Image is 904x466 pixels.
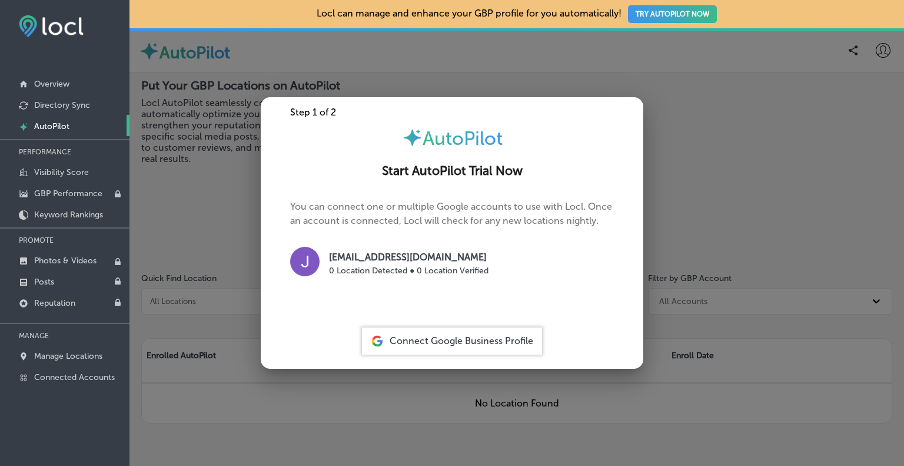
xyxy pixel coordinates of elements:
img: fda3e92497d09a02dc62c9cd864e3231.png [19,15,84,37]
p: GBP Performance [34,189,102,199]
button: TRY AUTOPILOT NOW [628,5,717,23]
p: Posts [34,277,54,287]
p: Connected Accounts [34,372,115,382]
p: Manage Locations [34,351,102,361]
p: AutoPilot [34,121,69,131]
p: 0 Location Detected ● 0 Location Verified [329,265,488,277]
span: AutoPilot [423,127,503,150]
p: Visibility Score [34,167,89,177]
p: [EMAIL_ADDRESS][DOMAIN_NAME] [329,250,488,265]
p: You can connect one or multiple Google accounts to use with Locl. Once an account is connected, L... [290,200,614,290]
div: Step 1 of 2 [261,107,643,118]
p: Overview [34,79,69,89]
span: Connect Google Business Profile [390,335,533,346]
p: Directory Sync [34,100,90,110]
p: Keyword Rankings [34,210,103,220]
p: Photos & Videos [34,256,97,266]
img: autopilot-icon [402,127,423,148]
h2: Start AutoPilot Trial Now [275,164,629,179]
p: Reputation [34,298,75,308]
